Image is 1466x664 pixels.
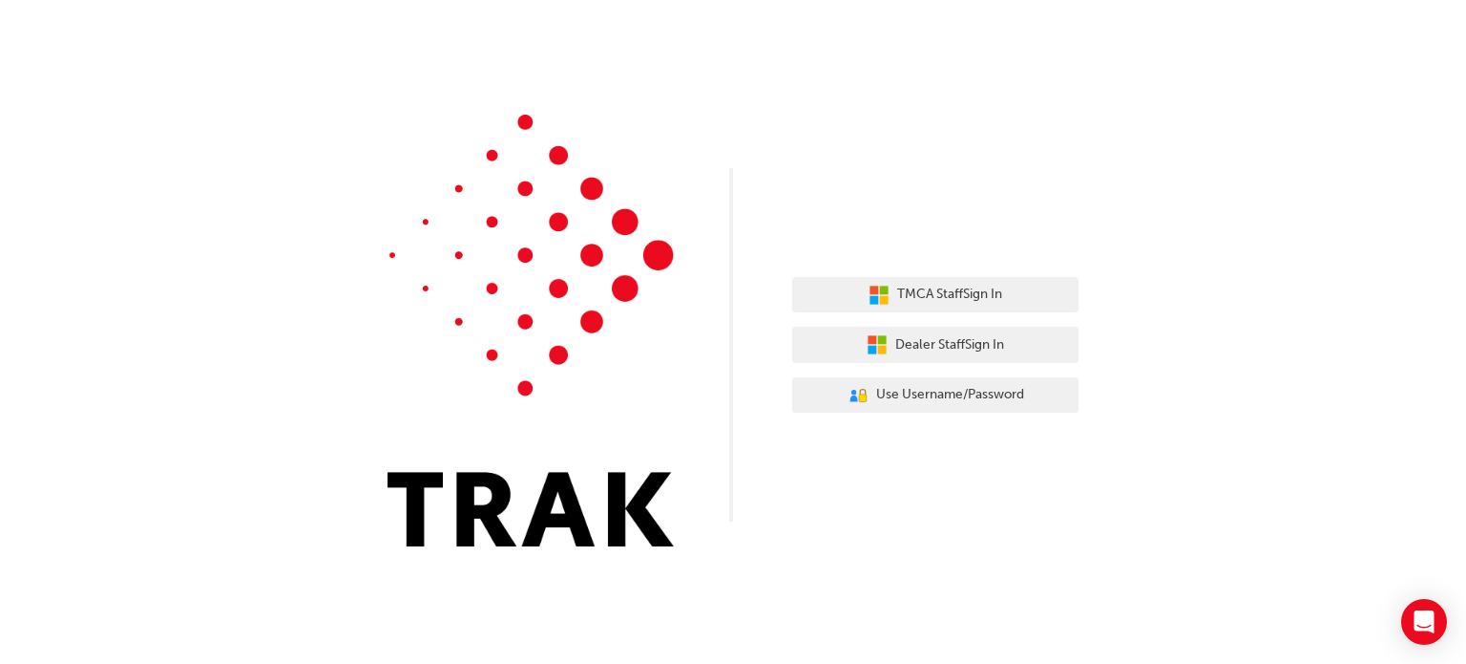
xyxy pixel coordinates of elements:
span: Dealer Staff Sign In [895,334,1004,356]
button: Use Username/Password [792,377,1079,414]
button: TMCA StaffSign In [792,277,1079,313]
span: Use Username/Password [876,384,1024,406]
img: Trak [387,115,674,546]
div: Open Intercom Messenger [1401,599,1447,645]
span: TMCA Staff Sign In [897,284,1002,306]
button: Dealer StaffSign In [792,327,1079,363]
